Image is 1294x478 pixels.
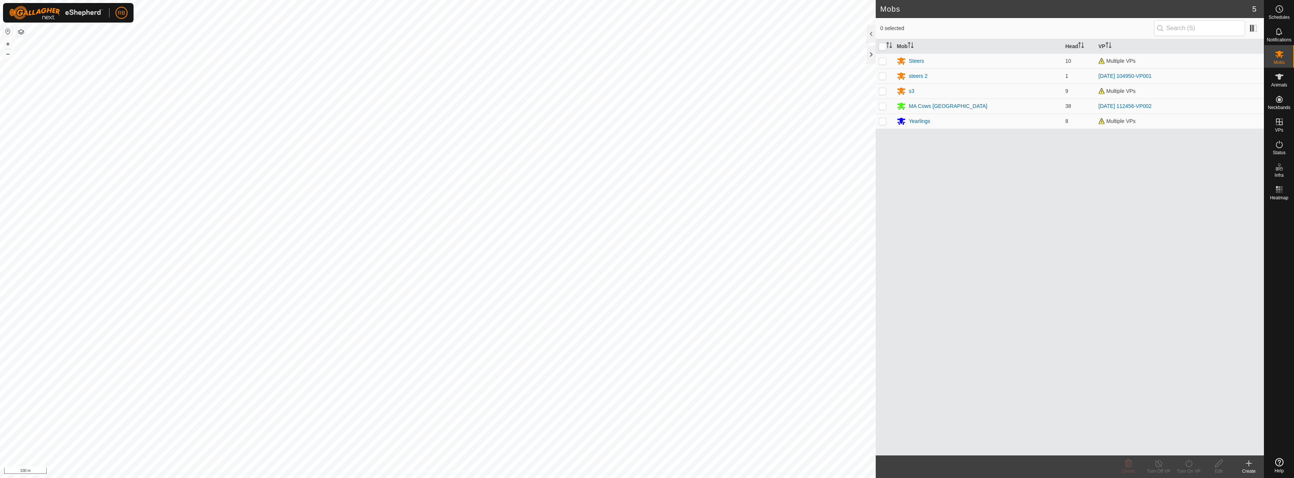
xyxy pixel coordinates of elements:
a: [DATE] 112456-VP002 [1098,103,1151,109]
div: Turn On VP [1174,468,1204,475]
button: – [3,49,12,58]
div: s3 [909,87,914,95]
button: Map Layers [17,27,26,36]
span: 0 selected [880,24,1154,32]
th: Head [1062,39,1095,54]
div: MA Cows [GEOGRAPHIC_DATA] [909,102,987,110]
span: RB [118,9,125,17]
div: Yearlings [909,117,930,125]
span: Multiple VPs [1098,58,1136,64]
th: VP [1095,39,1264,54]
p-sorticon: Activate to sort [1106,43,1112,49]
a: Help [1264,455,1294,476]
div: steers 2 [909,72,928,80]
div: Create [1234,468,1264,475]
a: Privacy Policy [408,468,436,475]
button: Reset Map [3,27,12,36]
span: Schedules [1268,15,1289,20]
span: Neckbands [1268,105,1290,110]
span: Status [1273,150,1285,155]
span: 1 [1065,73,1068,79]
div: Steers [909,57,924,65]
span: Infra [1274,173,1283,178]
button: + [3,39,12,49]
h2: Mobs [880,5,1252,14]
span: Notifications [1267,38,1291,42]
span: Help [1274,469,1284,473]
span: Multiple VPs [1098,118,1136,124]
div: Edit [1204,468,1234,475]
span: VPs [1275,128,1283,132]
span: Delete [1122,469,1135,474]
span: 5 [1252,3,1256,15]
p-sorticon: Activate to sort [886,43,892,49]
span: Mobs [1274,60,1285,65]
span: Heatmap [1270,196,1288,200]
img: Gallagher Logo [9,6,103,20]
span: Animals [1271,83,1287,87]
a: [DATE] 104950-VP001 [1098,73,1151,79]
span: Multiple VPs [1098,88,1136,94]
span: 8 [1065,118,1068,124]
div: Turn Off VP [1144,468,1174,475]
th: Mob [894,39,1062,54]
span: 9 [1065,88,1068,94]
a: Contact Us [445,468,468,475]
span: 38 [1065,103,1071,109]
input: Search (S) [1154,20,1245,36]
p-sorticon: Activate to sort [1078,43,1084,49]
span: 10 [1065,58,1071,64]
p-sorticon: Activate to sort [908,43,914,49]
